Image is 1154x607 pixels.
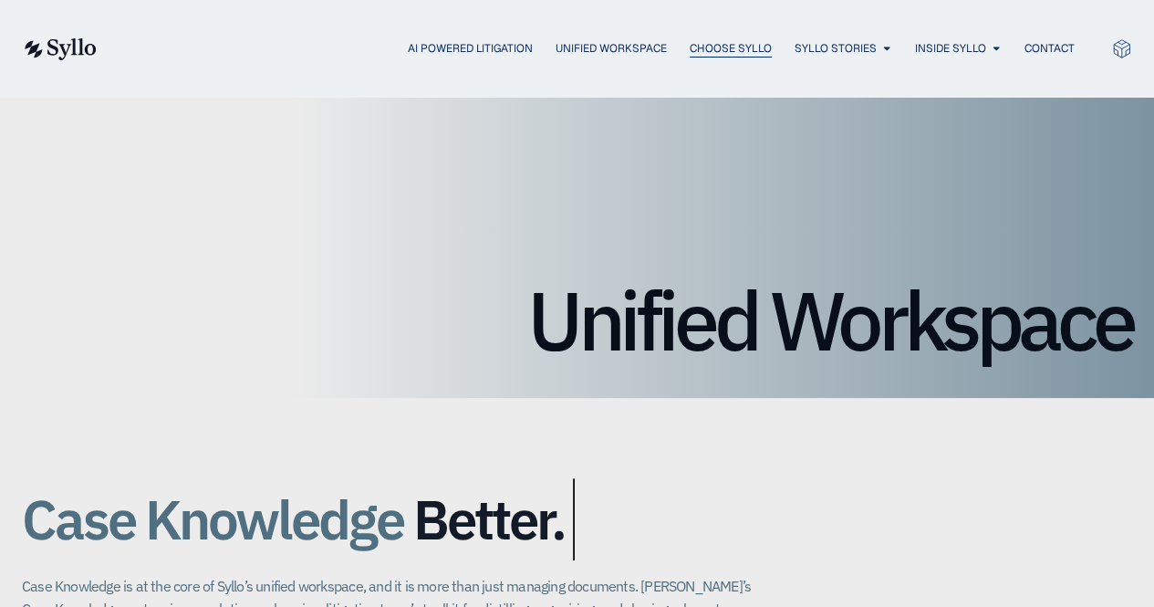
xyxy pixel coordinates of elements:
[22,279,1132,361] h1: Unified Workspace
[22,478,403,560] span: Case Knowledge
[556,40,667,57] a: Unified Workspace
[408,40,533,57] a: AI Powered Litigation
[915,40,986,57] a: Inside Syllo
[413,489,565,549] span: Better.
[690,40,772,57] a: Choose Syllo
[133,40,1075,58] div: Menu Toggle
[22,38,97,60] img: syllo
[1024,40,1075,57] a: Contact
[133,40,1075,58] nav: Menu
[795,40,877,57] a: Syllo Stories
